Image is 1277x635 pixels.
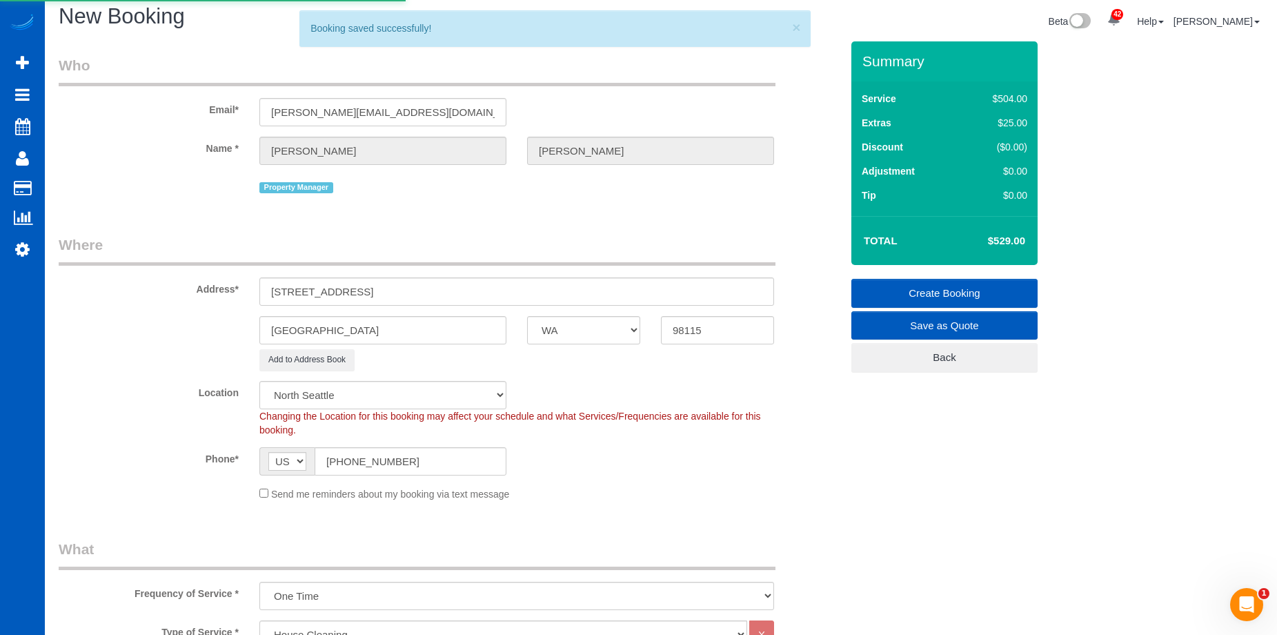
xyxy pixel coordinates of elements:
input: First Name* [259,137,506,165]
h3: Summary [862,53,1031,69]
a: Help [1137,16,1164,27]
label: Adjustment [862,164,915,178]
iframe: Intercom live chat [1230,588,1263,621]
a: 42 [1100,5,1127,35]
label: Address* [48,277,249,296]
label: Service [862,92,896,106]
label: Name * [48,137,249,155]
img: New interface [1068,13,1091,31]
a: Back [851,343,1038,372]
input: Phone* [315,447,506,476]
h4: $529.00 [947,235,1025,247]
img: Automaid Logo [8,14,36,33]
input: Last Name* [527,137,774,165]
legend: What [59,539,775,570]
input: Zip Code* [661,316,774,344]
button: × [792,20,800,35]
label: Tip [862,188,876,202]
span: Changing the Location for this booking may affect your schedule and what Services/Frequencies are... [259,411,761,436]
span: Send me reminders about my booking via text message [271,489,510,500]
legend: Who [59,55,775,86]
a: Beta [1049,16,1091,27]
a: Save as Quote [851,311,1038,340]
div: $25.00 [963,116,1027,130]
label: Phone* [48,447,249,466]
span: 1 [1258,588,1269,599]
legend: Where [59,235,775,266]
strong: Total [864,235,898,246]
div: $504.00 [963,92,1027,106]
input: City* [259,316,506,344]
span: Property Manager [259,182,333,193]
label: Extras [862,116,891,130]
span: 42 [1111,9,1123,20]
div: $0.00 [963,164,1027,178]
div: Booking saved successfully! [310,21,799,35]
input: Email* [259,98,506,126]
button: Add to Address Book [259,349,355,371]
label: Location [48,381,249,400]
a: [PERSON_NAME] [1174,16,1260,27]
div: $0.00 [963,188,1027,202]
div: ($0.00) [963,140,1027,154]
span: New Booking [59,4,185,28]
label: Email* [48,98,249,117]
a: Create Booking [851,279,1038,308]
label: Frequency of Service * [48,582,249,600]
label: Discount [862,140,903,154]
